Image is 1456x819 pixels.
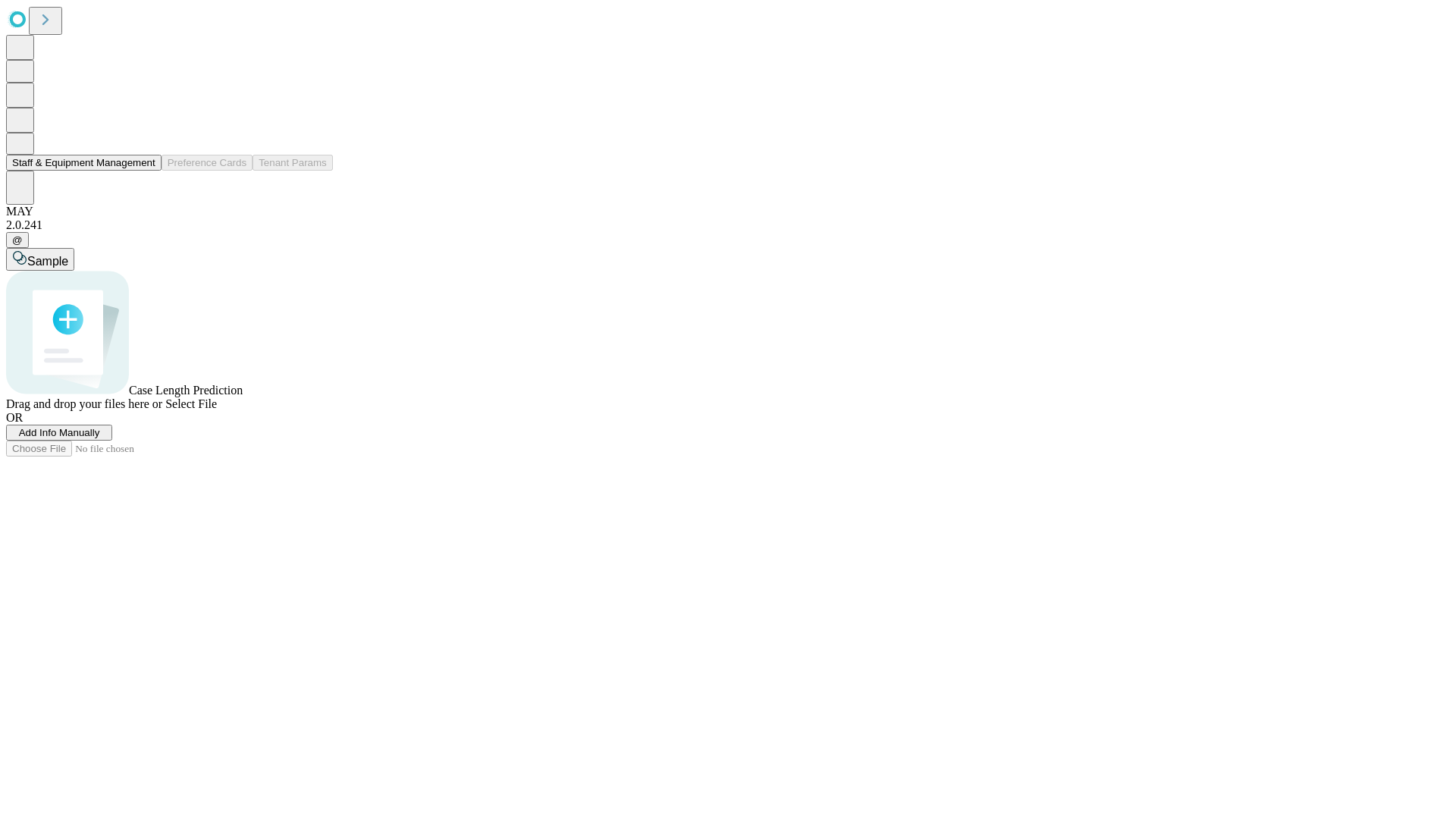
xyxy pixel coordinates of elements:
button: Staff & Equipment Management [6,155,162,171]
span: @ [12,234,23,246]
span: Select File [165,397,217,410]
span: Drag and drop your files here or [6,397,162,410]
span: Case Length Prediction [129,384,243,397]
button: Preference Cards [162,155,253,171]
div: 2.0.241 [6,218,1450,232]
span: Sample [27,255,68,268]
button: Tenant Params [253,155,333,171]
button: Sample [6,248,74,271]
button: Add Info Manually [6,425,112,441]
button: @ [6,232,29,248]
div: MAY [6,205,1450,218]
span: OR [6,411,23,424]
span: Add Info Manually [19,427,100,438]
